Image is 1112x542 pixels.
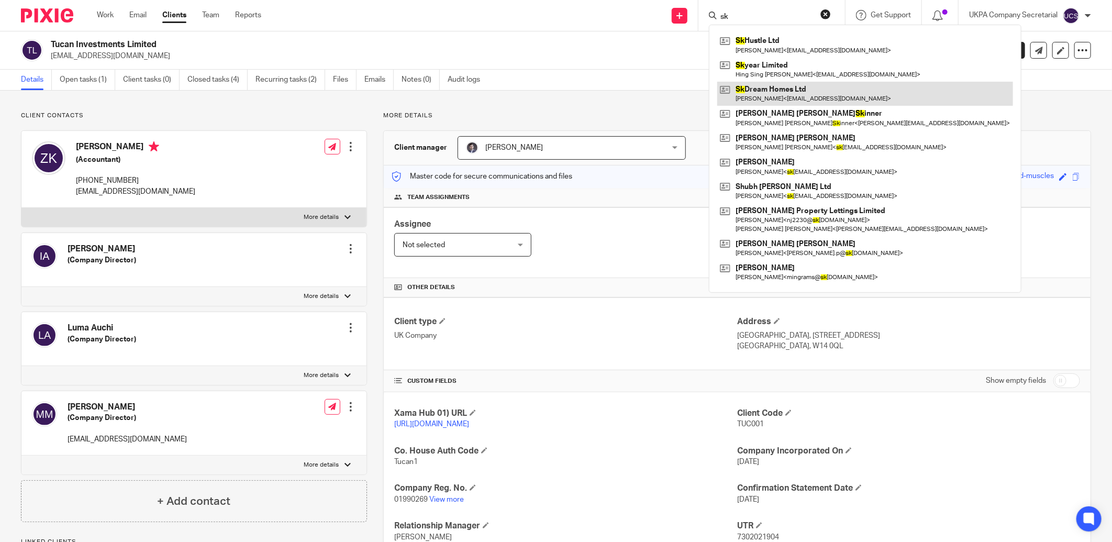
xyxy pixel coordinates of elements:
[394,377,737,385] h4: CUSTOM FIELDS
[129,10,147,20] a: Email
[383,112,1091,120] p: More details
[407,193,470,202] span: Team assignments
[21,70,52,90] a: Details
[969,10,1058,20] p: UKPA Company Secretarial
[466,141,479,154] img: Capture.JPG
[60,70,115,90] a: Open tasks (1)
[68,255,136,266] h5: (Company Director)
[394,220,431,228] span: Assignee
[68,334,136,345] h5: (Company Director)
[68,402,187,413] h4: [PERSON_NAME]
[202,10,219,20] a: Team
[304,371,339,380] p: More details
[394,521,737,532] h4: Relationship Manager
[737,521,1080,532] h4: UTR
[394,483,737,494] h4: Company Reg. No.
[394,446,737,457] h4: Co. House Auth Code
[392,171,572,182] p: Master code for secure communications and files
[51,51,949,61] p: [EMAIL_ADDRESS][DOMAIN_NAME]
[21,39,43,61] img: svg%3E
[304,213,339,222] p: More details
[737,408,1080,419] h4: Client Code
[394,421,469,428] a: [URL][DOMAIN_NAME]
[68,434,187,445] p: [EMAIL_ADDRESS][DOMAIN_NAME]
[403,241,445,249] span: Not selected
[76,154,195,165] h5: (Accountant)
[32,323,57,348] img: svg%3E
[235,10,261,20] a: Reports
[68,323,136,334] h4: Luma Auchi
[149,141,159,152] i: Primary
[737,421,764,428] span: TUC001
[737,330,1080,341] p: [GEOGRAPHIC_DATA], [STREET_ADDRESS]
[394,316,737,327] h4: Client type
[737,316,1080,327] h4: Address
[97,10,114,20] a: Work
[737,534,779,541] span: 7302021904
[394,496,428,503] span: 01990269
[737,341,1080,351] p: [GEOGRAPHIC_DATA], W14 0QL
[719,13,814,22] input: Search
[364,70,394,90] a: Emails
[820,9,831,19] button: Clear
[76,186,195,197] p: [EMAIL_ADDRESS][DOMAIN_NAME]
[737,458,759,466] span: [DATE]
[333,70,357,90] a: Files
[402,70,440,90] a: Notes (0)
[157,493,230,510] h4: + Add contact
[304,292,339,301] p: More details
[68,413,187,423] h5: (Company Director)
[187,70,248,90] a: Closed tasks (4)
[871,12,911,19] span: Get Support
[21,112,367,120] p: Client contacts
[76,175,195,186] p: [PHONE_NUMBER]
[394,408,737,419] h4: Xama Hub 01) URL
[32,402,57,427] img: svg%3E
[986,375,1046,386] label: Show empty fields
[407,283,455,292] span: Other details
[255,70,325,90] a: Recurring tasks (2)
[21,8,73,23] img: Pixie
[394,142,447,153] h3: Client manager
[394,330,737,341] p: UK Company
[737,496,759,503] span: [DATE]
[1063,7,1080,24] img: svg%3E
[51,39,769,50] h2: Tucan Investments Limited
[304,461,339,469] p: More details
[162,10,186,20] a: Clients
[394,534,452,541] span: [PERSON_NAME]
[68,244,136,255] h4: [PERSON_NAME]
[32,141,65,175] img: svg%3E
[737,446,1080,457] h4: Company Incorporated On
[76,141,195,154] h4: [PERSON_NAME]
[448,70,488,90] a: Audit logs
[123,70,180,90] a: Client tasks (0)
[429,496,464,503] a: View more
[737,483,1080,494] h4: Confirmation Statement Date
[394,458,418,466] span: Tucan1
[32,244,57,269] img: svg%3E
[485,144,543,151] span: [PERSON_NAME]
